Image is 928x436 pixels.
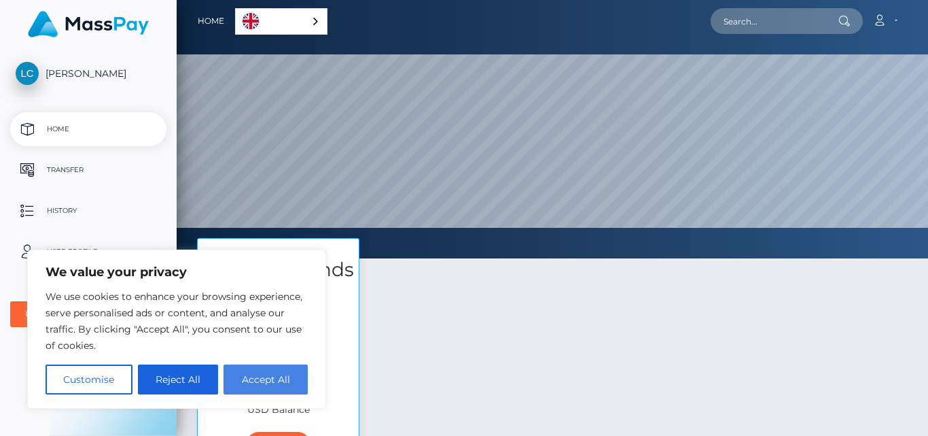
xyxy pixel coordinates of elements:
[224,365,308,395] button: Accept All
[46,288,308,354] p: We use cookies to enhance your browsing experience, serve personalised ads or content, and analys...
[46,365,132,395] button: Customise
[10,301,166,327] button: User Agreements
[16,241,161,262] p: User Profile
[10,67,166,80] span: [PERSON_NAME]
[25,309,137,320] div: User Agreements
[46,264,308,280] p: We value your privacy
[235,8,327,35] div: Language
[16,160,161,180] p: Transfer
[711,8,838,34] input: Search...
[235,8,327,35] aside: Language selected: English
[16,201,161,221] p: History
[16,119,161,139] p: Home
[138,365,219,395] button: Reject All
[10,112,166,146] a: Home
[27,250,326,409] div: We value your privacy
[198,7,224,35] a: Home
[10,153,166,187] a: Transfer
[236,9,327,34] a: English
[28,11,149,37] img: MassPay
[10,194,166,228] a: History
[10,235,166,269] a: User Profile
